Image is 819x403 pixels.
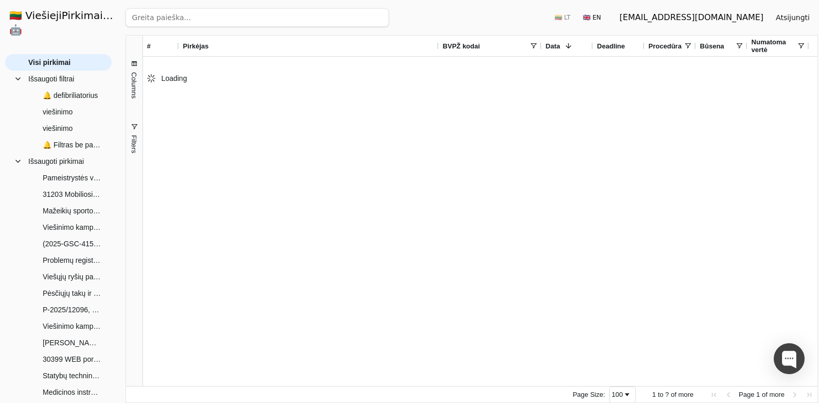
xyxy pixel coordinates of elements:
div: Page Size [609,387,636,403]
span: Visi pirkimai [28,55,70,70]
span: of [671,391,676,398]
div: Previous Page [724,391,733,399]
span: 🔔 Filtras be pavadinimo [43,137,101,153]
div: Last Page [805,391,813,399]
span: more [678,391,693,398]
input: Greita paieška... [126,8,389,27]
span: Procedūra [649,42,682,50]
span: Pirkėjas [183,42,209,50]
span: Pameistrystės viešinimo Lietuvoje komunikacijos strategijos įgyvendinimas [43,170,101,186]
span: Viešinimo kampanija "Persėsk į elektromobilį" [43,318,101,334]
span: Viešųjų ryšių paslaugos [43,269,101,284]
button: 🇬🇧 EN [577,9,607,26]
span: Būsena [700,42,724,50]
span: Viešinimo kampanija "Persėsk į elektromobilį" [43,220,101,235]
span: Deadline [597,42,625,50]
span: 1 [652,391,656,398]
span: more [769,391,785,398]
span: viešinimo [43,104,73,120]
span: (2025-GSC-415) Personalo valdymo sistemos nuomos ir kitos paslaugos [43,236,101,251]
span: ? [665,391,669,398]
button: Atsijungti [768,8,818,27]
span: Pėsčiųjų takų ir automobilių stovėjimo aikštelių sutvarkymo darbai. [43,286,101,301]
span: 31203 Mobiliosios programėlės, interneto svetainės ir interneto parduotuvės sukūrimas su vystymo ... [43,187,101,202]
span: 30399 WEB portalų programavimo ir konsultavimo paslaugos [43,351,101,367]
span: Medicinos instrumentų pirkimas I (10744) [43,384,101,400]
span: to [658,391,664,398]
span: viešinimo [43,121,73,136]
span: Filters [130,135,138,153]
span: of [762,391,768,398]
div: First Page [710,391,718,399]
span: Išsaugoti pirkimai [28,154,84,169]
span: Problemų registravimo ir administravimo informacinės sistemos sukūrimo, įdiegimo, palaikymo ir ap... [43,253,101,268]
span: BVPŽ kodai [443,42,480,50]
span: Numatoma vertė [752,38,797,54]
div: Next Page [791,391,799,399]
span: Išsaugoti filtrai [28,71,74,87]
span: 🔔 defibriliatorius [43,88,98,103]
span: Data [546,42,560,50]
span: Statybų techninės priežiūros paslaugos [43,368,101,383]
span: 1 [756,391,760,398]
div: [EMAIL_ADDRESS][DOMAIN_NAME] [619,11,763,24]
span: Page [739,391,754,398]
div: 100 [612,391,623,398]
span: Mažeikių sporto ir pramogų centro Sedos g. 55, Mažeikiuose statybos valdymo, įskaitant statybos t... [43,203,101,219]
span: # [147,42,151,50]
span: P-2025/12096, Mokslo paskirties modulinio pastato (gaminio) lopšelio-darželio Nidos g. 2A, Dercek... [43,302,101,317]
span: [PERSON_NAME] valdymo informacinė sistema / Asset management information system [43,335,101,350]
span: Columns [130,72,138,98]
span: Loading [162,74,187,82]
div: Page Size: [573,391,605,398]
